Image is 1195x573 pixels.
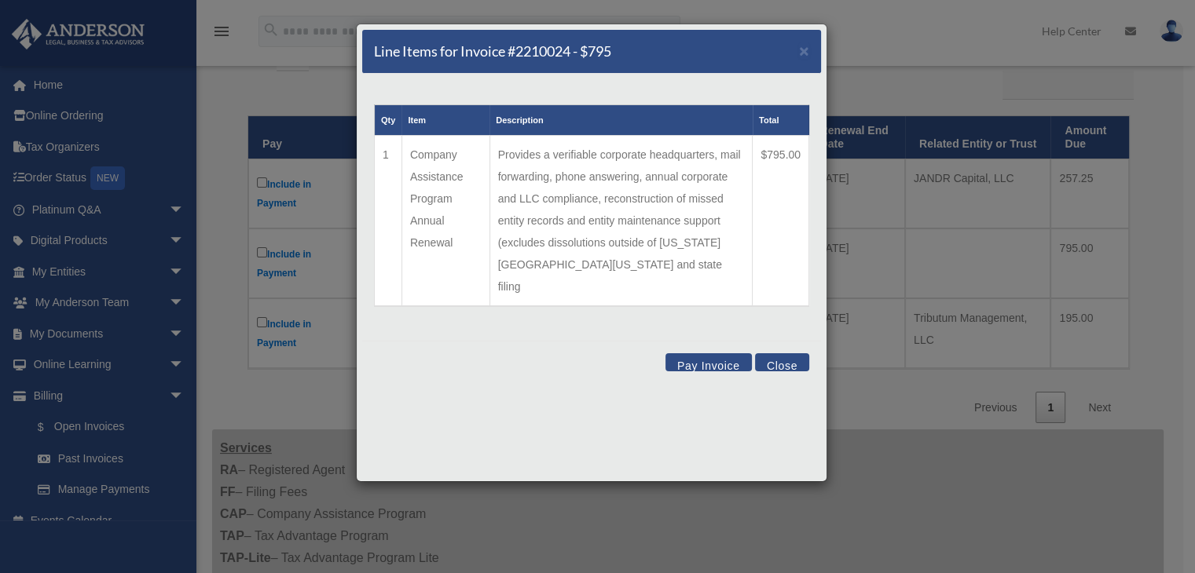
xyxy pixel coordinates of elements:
[401,105,489,136] th: Item
[799,42,809,59] button: Close
[489,136,753,307] td: Provides a verifiable corporate headquarters, mail forwarding, phone answering, annual corporate ...
[753,136,809,307] td: $795.00
[665,353,752,371] button: Pay Invoice
[755,353,809,371] button: Close
[375,136,402,307] td: 1
[753,105,809,136] th: Total
[489,105,753,136] th: Description
[375,105,402,136] th: Qty
[374,42,611,61] h5: Line Items for Invoice #2210024 - $795
[799,42,809,60] span: ×
[401,136,489,307] td: Company Assistance Program Annual Renewal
